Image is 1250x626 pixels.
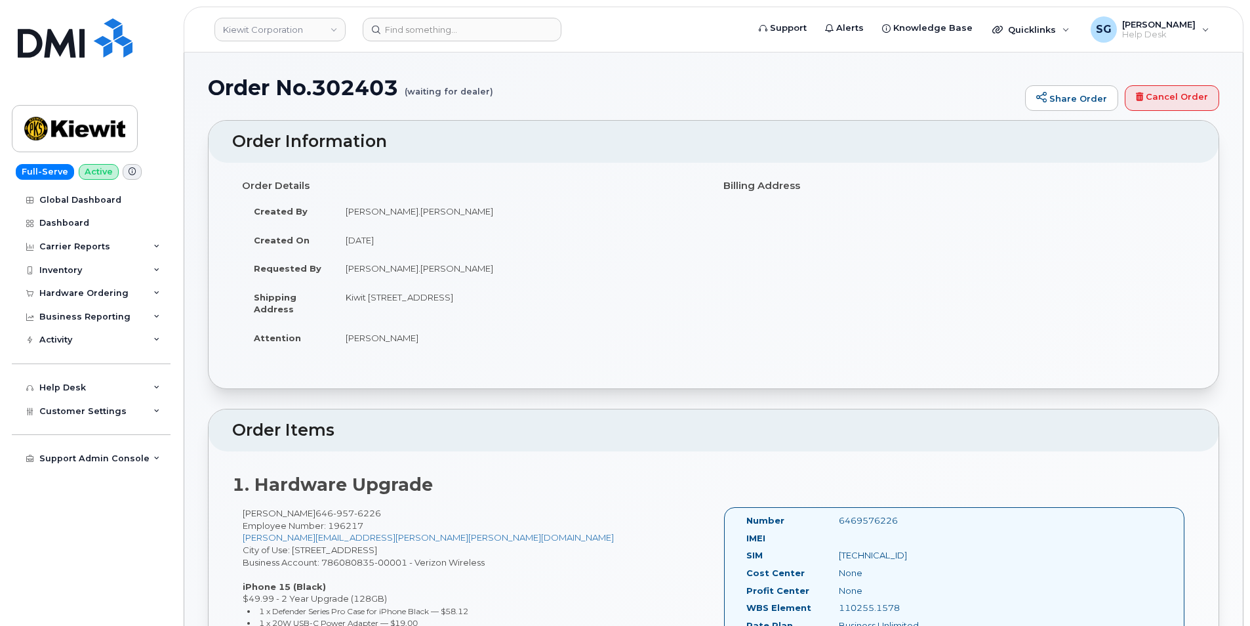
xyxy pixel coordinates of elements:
[254,263,321,274] strong: Requested By
[254,333,301,343] strong: Attention
[334,283,704,323] td: Kiwit [STREET_ADDRESS]
[315,508,381,518] span: 646
[746,567,805,579] label: Cost Center
[1193,569,1240,616] iframe: Messenger Launcher
[829,585,959,597] div: None
[243,532,614,543] a: [PERSON_NAME][EMAIL_ADDRESS][PERSON_NAME][PERSON_NAME][DOMAIN_NAME]
[746,585,809,597] label: Profit Center
[746,602,811,614] label: WBS Element
[354,508,381,518] span: 6226
[723,180,1185,192] h4: Billing Address
[405,76,493,96] small: (waiting for dealer)
[746,514,784,527] label: Number
[829,602,959,614] div: 110255.1578
[746,549,763,562] label: SIM
[334,323,704,352] td: [PERSON_NAME]
[334,254,704,283] td: [PERSON_NAME].[PERSON_NAME]
[254,292,296,315] strong: Shipping Address
[259,606,468,616] small: 1 x Defender Series Pro Case for iPhone Black — $58.12
[242,180,704,192] h4: Order Details
[243,520,363,531] span: Employee Number: 196217
[254,206,308,217] strong: Created By
[254,235,310,245] strong: Created On
[1125,85,1219,112] a: Cancel Order
[232,474,433,495] strong: 1. Hardware Upgrade
[829,567,959,579] div: None
[334,226,704,255] td: [DATE]
[243,581,326,592] strong: iPhone 15 (Black)
[829,549,959,562] div: [TECHNICAL_ID]
[829,514,959,527] div: 6469576226
[232,133,1195,151] h2: Order Information
[208,76,1018,99] h1: Order No.302403
[746,532,765,545] label: IMEI
[1025,85,1118,112] a: Share Order
[334,197,704,226] td: [PERSON_NAME].[PERSON_NAME]
[232,421,1195,440] h2: Order Items
[333,508,354,518] span: 957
